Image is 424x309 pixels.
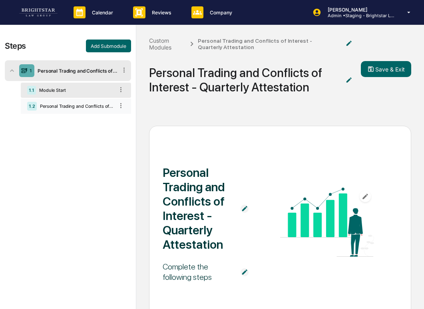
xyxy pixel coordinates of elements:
[27,102,37,111] div: 1.2
[163,165,233,252] div: Personal Trading and Conflicts of Interest - Quarterly Attestation
[280,188,374,257] img: Personal Trading and Conflicts of Interest - Quarterly Attestation
[149,37,186,51] div: Custom Modules
[86,10,117,16] p: Calendar
[36,87,114,93] div: Module Start
[163,261,233,282] div: Complete the following steps
[86,40,131,52] button: Add Submodule
[5,41,26,51] div: Steps
[361,61,411,77] button: Save & Exit
[27,86,36,95] div: 1.1
[198,38,337,50] div: Personal Trading and Conflicts of Interest - Quarterly Attestation
[145,10,175,16] p: Reviews
[203,10,236,16] p: Company
[241,205,249,213] img: Additional Document Icon
[149,65,337,94] div: Personal Trading and Conflicts of Interest - Quarterly Attestation
[241,268,249,276] img: Additional Document Icon
[321,7,396,13] p: [PERSON_NAME]
[37,103,114,109] div: Personal Trading and Conflicts of Interest - Quarterly Attestation
[345,76,353,84] img: Additional Document Icon
[345,40,353,48] img: Additional Document Icon
[19,8,58,16] img: logo
[321,13,396,18] p: Admin • Staging - Brightstar Law Group
[30,68,32,73] div: 1
[34,68,117,74] div: Personal Trading and Conflicts of Interest - Quarterly Attestation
